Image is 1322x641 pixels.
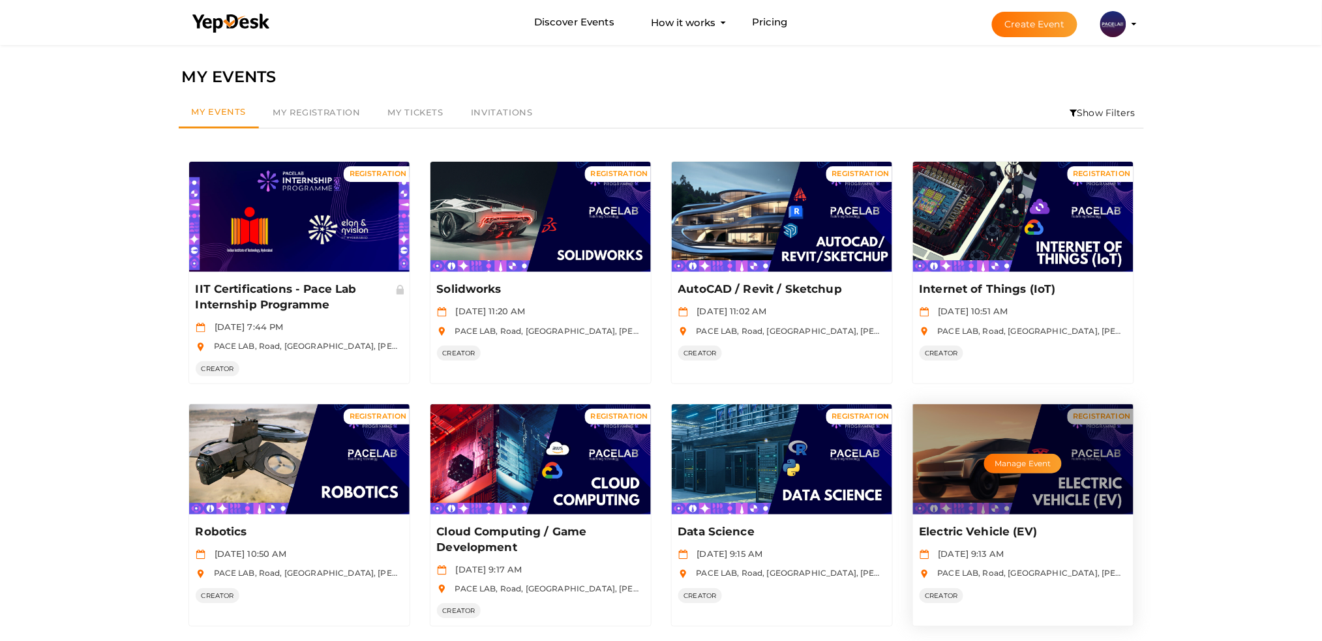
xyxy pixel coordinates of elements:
img: location.svg [437,327,447,336]
span: PACE LAB, Road, [GEOGRAPHIC_DATA], [PERSON_NAME][GEOGRAPHIC_DATA], [GEOGRAPHIC_DATA], [GEOGRAPHIC... [207,341,912,351]
span: [DATE] 9:15 AM [691,548,763,559]
p: Data Science [678,524,882,540]
span: [DATE] 10:51 AM [932,306,1008,316]
img: Private Event [395,284,406,295]
img: calendar.svg [437,565,447,575]
p: Internet of Things (IoT) [920,282,1123,297]
span: [DATE] 7:44 PM [208,321,284,332]
button: How it works [647,10,719,35]
img: calendar.svg [437,307,447,317]
div: MY EVENTS [182,65,1141,89]
span: CREATOR [437,603,481,618]
p: Solidworks [437,282,640,297]
span: [DATE] 9:17 AM [449,564,522,574]
span: [DATE] 10:50 AM [208,548,287,559]
a: Pricing [752,10,788,35]
a: My Registration [259,98,374,128]
img: location.svg [678,327,688,336]
span: CREATOR [920,346,964,361]
img: calendar.svg [920,307,929,317]
span: CREATOR [437,346,481,361]
img: location.svg [437,584,447,594]
a: My Tickets [374,98,457,128]
img: ACg8ocL0kAMv6lbQGkAvZffMI2AGMQOEcunBVH5P4FVoqBXGP4BOzjY=s100 [1100,11,1126,37]
span: CREATOR [920,588,964,603]
span: [DATE] 11:20 AM [449,306,526,316]
img: calendar.svg [920,550,929,559]
span: Invitations [471,107,533,117]
img: calendar.svg [678,307,688,317]
img: location.svg [196,569,205,579]
img: location.svg [678,569,688,579]
span: PACE LAB, Road, [GEOGRAPHIC_DATA], [PERSON_NAME][GEOGRAPHIC_DATA], [GEOGRAPHIC_DATA], [GEOGRAPHIC... [449,584,1154,593]
img: location.svg [920,327,929,336]
img: calendar.svg [196,323,205,333]
span: My Registration [273,107,360,117]
p: Electric Vehicle (EV) [920,524,1123,540]
img: calendar.svg [678,550,688,559]
p: IIT Certifications - Pace Lab Internship Programme [196,282,399,313]
a: Invitations [457,98,547,128]
img: calendar.svg [196,550,205,559]
p: AutoCAD / Revit / Sketchup [678,282,882,297]
span: CREATOR [196,361,240,376]
span: CREATOR [678,588,723,603]
span: [DATE] 9:13 AM [932,548,1004,559]
img: location.svg [196,342,205,352]
a: Discover Events [534,10,614,35]
span: CREATOR [678,346,723,361]
p: Robotics [196,524,399,540]
a: My Events [179,98,260,128]
button: Create Event [992,12,1078,37]
span: CREATOR [196,588,240,603]
span: PACE LAB, Road, [GEOGRAPHIC_DATA], [PERSON_NAME][GEOGRAPHIC_DATA], [GEOGRAPHIC_DATA], [GEOGRAPHIC... [207,568,912,578]
span: PACE LAB, Road, [GEOGRAPHIC_DATA], [PERSON_NAME][GEOGRAPHIC_DATA], [GEOGRAPHIC_DATA], [GEOGRAPHIC... [449,326,1154,336]
p: Cloud Computing / Game Development [437,524,640,556]
img: location.svg [920,569,929,579]
span: [DATE] 11:02 AM [691,306,767,316]
span: My Events [192,106,247,117]
button: Manage Event [984,454,1061,473]
span: My Tickets [388,107,443,117]
li: Show Filters [1062,98,1144,128]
